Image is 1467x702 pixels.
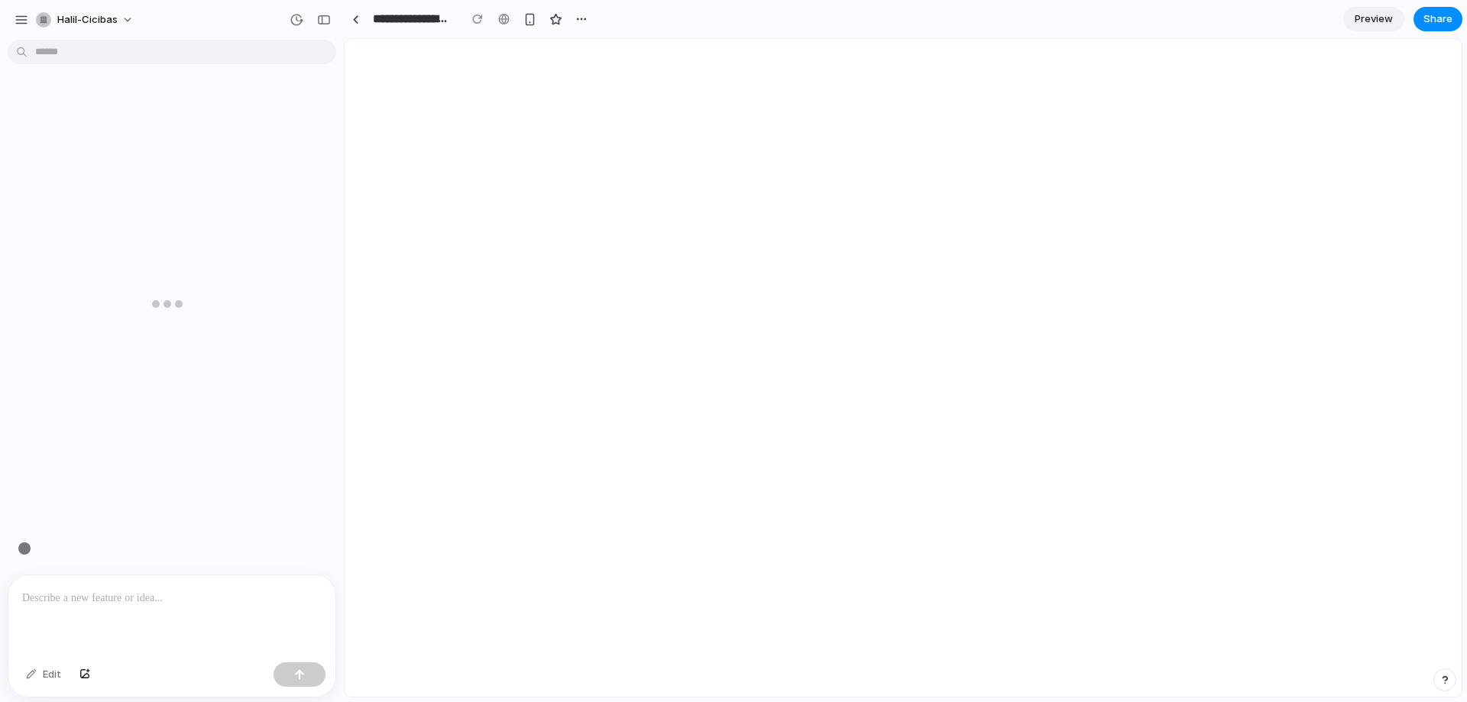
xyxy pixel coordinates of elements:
span: Share [1423,11,1452,27]
a: Preview [1343,7,1404,31]
button: Share [1414,7,1462,31]
span: Preview [1355,11,1393,27]
button: halil-cicibas [30,8,141,32]
span: halil-cicibas [57,12,118,27]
